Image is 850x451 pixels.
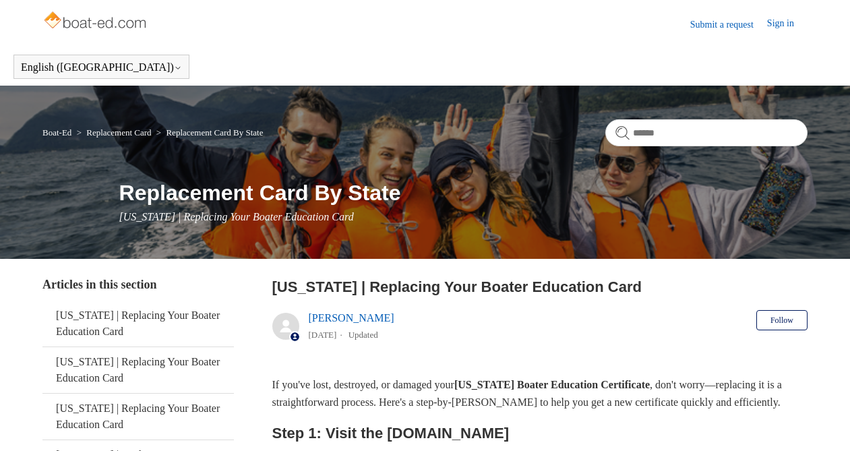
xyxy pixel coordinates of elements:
[42,394,234,440] a: [US_STATE] | Replacing Your Boater Education Card
[42,301,234,347] a: [US_STATE] | Replacing Your Boater Education Card
[42,127,71,138] a: Boat-Ed
[605,119,808,146] input: Search
[454,379,650,390] strong: [US_STATE] Boater Education Certificate
[756,310,808,330] button: Follow Article
[74,127,154,138] li: Replacement Card
[805,406,840,441] div: Live chat
[767,16,808,32] a: Sign in
[154,127,264,138] li: Replacement Card By State
[119,211,354,222] span: [US_STATE] | Replacing Your Boater Education Card
[272,421,808,445] h2: Step 1: Visit the [DOMAIN_NAME]
[42,127,74,138] li: Boat-Ed
[42,8,150,35] img: Boat-Ed Help Center home page
[348,330,378,340] li: Updated
[309,330,337,340] time: 05/22/2024, 15:07
[42,278,156,291] span: Articles in this section
[272,376,808,411] p: If you've lost, destroyed, or damaged your , don't worry—replacing it is a straightforward proces...
[690,18,767,32] a: Submit a request
[86,127,151,138] a: Replacement Card
[21,61,182,73] button: English ([GEOGRAPHIC_DATA])
[272,276,808,298] h2: Virginia | Replacing Your Boater Education Card
[166,127,263,138] a: Replacement Card By State
[309,312,394,324] a: [PERSON_NAME]
[119,177,808,209] h1: Replacement Card By State
[42,347,234,393] a: [US_STATE] | Replacing Your Boater Education Card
